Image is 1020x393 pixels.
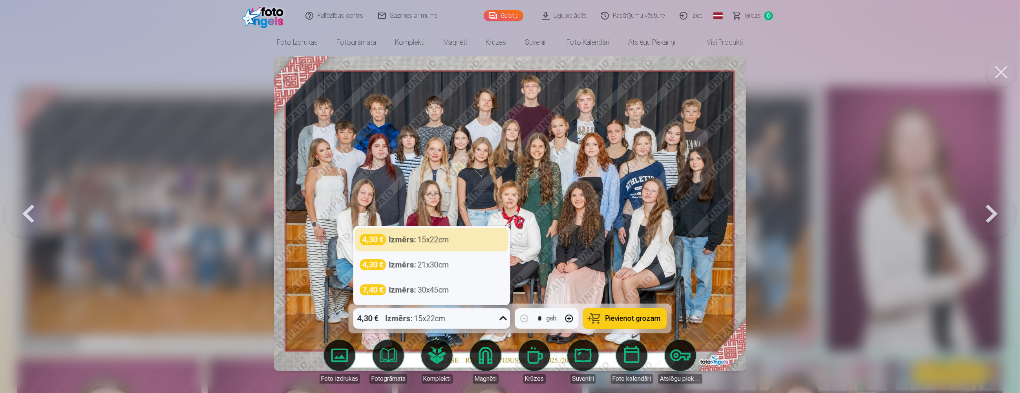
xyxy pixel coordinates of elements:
[547,314,558,323] div: gab.
[516,31,558,53] a: Suvenīri
[558,31,619,53] a: Foto kalendāri
[360,234,386,245] div: 4,30 €
[366,340,410,384] a: Fotogrāmata
[583,308,667,329] button: Pievienot grozam
[389,234,416,245] strong: Izmērs :
[658,340,702,384] a: Atslēgu piekariņi
[268,31,327,53] a: Foto izdrukas
[477,31,516,53] a: Krūzes
[464,340,508,384] a: Magnēti
[658,374,702,384] div: Atslēgu piekariņi
[386,313,413,324] strong: Izmērs :
[242,3,287,28] img: /fa1
[764,11,773,20] span: 0
[353,308,382,329] div: 4,30 €
[745,11,761,20] span: Grozs
[619,31,685,53] a: Atslēgu piekariņi
[610,340,654,384] a: Foto kalendāri
[561,340,605,384] a: Suvenīri
[389,284,416,295] strong: Izmērs :
[360,259,386,270] div: 4,30 €
[369,374,407,384] div: Fotogrāmata
[611,374,653,384] div: Foto kalendāri
[523,374,546,384] div: Krūzes
[327,31,386,53] a: Fotogrāmata
[685,31,753,53] a: Visi produkti
[318,340,362,384] a: Foto izdrukas
[389,284,449,295] div: 30x45cm
[389,259,449,270] div: 21x30cm
[484,10,523,21] a: Galerija
[360,284,386,295] div: 7,40 €
[389,234,449,245] div: 15x22cm
[386,31,434,53] a: Komplekti
[320,374,360,384] div: Foto izdrukas
[389,259,416,270] strong: Izmērs :
[434,31,477,53] a: Magnēti
[473,374,499,384] div: Magnēti
[570,374,596,384] div: Suvenīri
[386,308,446,329] div: 15x22cm
[422,374,453,384] div: Komplekti
[605,315,661,322] span: Pievienot grozam
[512,340,556,384] a: Krūzes
[415,340,459,384] a: Komplekti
